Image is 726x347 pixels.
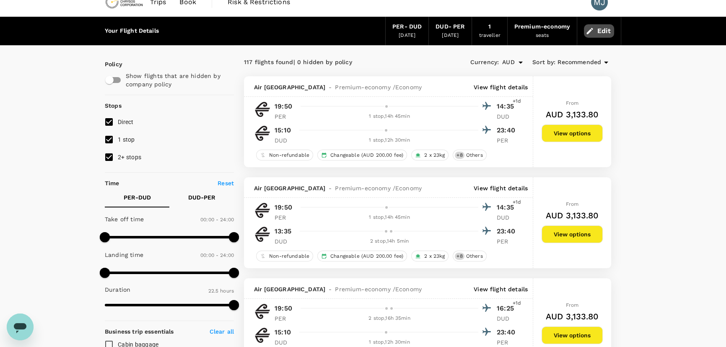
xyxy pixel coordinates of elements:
div: DUD - PER [436,22,465,31]
div: 2 stop , 14h 5min [301,237,478,246]
span: 22.5 hours [208,288,234,294]
p: Take off time [105,215,144,223]
div: 2 x 23kg [411,150,449,161]
img: NZ [254,101,271,118]
div: 1 stop , 12h 30min [301,136,478,145]
p: Duration [105,285,130,294]
img: NZ [254,226,271,243]
span: From [566,302,579,308]
p: View flight details [474,83,528,91]
span: Premium-economy / [335,285,395,293]
span: 2+ stops [118,154,141,161]
div: 1 [488,22,491,31]
span: Others [463,253,486,260]
strong: Business trip essentials [105,328,174,335]
p: DUD [275,338,296,347]
div: seats [536,31,549,40]
span: Air [GEOGRAPHIC_DATA] [254,83,325,91]
p: DUD [497,314,518,323]
iframe: Button to launch messaging window [7,313,34,340]
span: Economy [395,285,422,293]
p: Reset [218,179,234,187]
p: DUD [275,136,296,145]
p: 23:40 [497,226,518,236]
div: 2 x 23kg [411,251,449,262]
span: +1d [513,198,521,207]
span: - [325,285,335,293]
button: Edit [584,24,614,38]
p: 23:40 [497,327,518,337]
span: Non-refundable [266,152,313,159]
span: Changeable (AUD 200.00 fee) [327,152,407,159]
p: Policy [105,60,112,68]
p: 14:35 [497,101,518,111]
p: DUD [497,112,518,121]
span: + 8 [455,253,464,260]
span: Direct [118,119,134,125]
span: From [566,201,579,207]
p: DUD [275,237,296,246]
div: Your Flight Details [105,26,159,36]
img: NZ [254,327,271,344]
p: View flight details [474,184,528,192]
span: 00:00 - 24:00 [200,217,234,223]
span: - [325,184,335,192]
p: Landing time [105,251,143,259]
button: View options [542,225,603,243]
button: View options [542,326,603,344]
div: 1 stop , 12h 30min [301,338,478,347]
div: 117 flights found | 0 hidden by policy [244,58,428,67]
p: 13:35 [275,226,291,236]
div: PER - DUD [392,22,422,31]
div: Premium-economy [514,22,570,31]
span: Air [GEOGRAPHIC_DATA] [254,285,325,293]
span: Others [463,152,486,159]
span: 00:00 - 24:00 [200,252,234,258]
div: 2 stop , 16h 35min [301,314,478,323]
p: DUD [497,213,518,222]
span: 2 x 23kg [421,253,448,260]
div: Changeable (AUD 200.00 fee) [317,251,407,262]
p: 19:50 [275,303,292,313]
span: Sort by : [532,58,555,67]
strong: Stops [105,102,122,109]
span: Changeable (AUD 200.00 fee) [327,253,407,260]
p: 15:10 [275,125,291,135]
span: 2 x 23kg [421,152,448,159]
div: 1 stop , 14h 45min [301,112,478,121]
p: PER [275,112,296,121]
img: NZ [254,125,271,142]
span: Economy [395,83,422,91]
p: View flight details [474,285,528,293]
span: Currency : [470,58,499,67]
span: From [566,100,579,106]
p: PER [497,338,518,347]
p: PER [497,237,518,246]
p: Show flights that are hidden by company policy [126,72,228,88]
span: Recommended [557,58,601,67]
div: +8Others [453,251,486,262]
p: PER [275,314,296,323]
span: Air [GEOGRAPHIC_DATA] [254,184,325,192]
img: NZ [254,303,271,320]
div: traveller [479,31,500,40]
p: 16:25 [497,303,518,313]
h6: AUD 3,133.80 [546,209,599,222]
p: PER [497,136,518,145]
p: 19:50 [275,202,292,212]
span: +1d [513,97,521,106]
p: 19:50 [275,101,292,111]
span: - [325,83,335,91]
div: Non-refundable [256,150,313,161]
span: Economy [395,184,422,192]
p: Time [105,179,119,187]
span: 1 stop [118,136,135,143]
p: DUD - PER [188,193,215,202]
div: 1 stop , 14h 45min [301,213,478,222]
div: [DATE] [399,31,415,40]
h6: AUD 3,133.80 [546,310,599,323]
div: [DATE] [442,31,459,40]
p: 23:40 [497,125,518,135]
div: Non-refundable [256,251,313,262]
button: View options [542,124,603,142]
